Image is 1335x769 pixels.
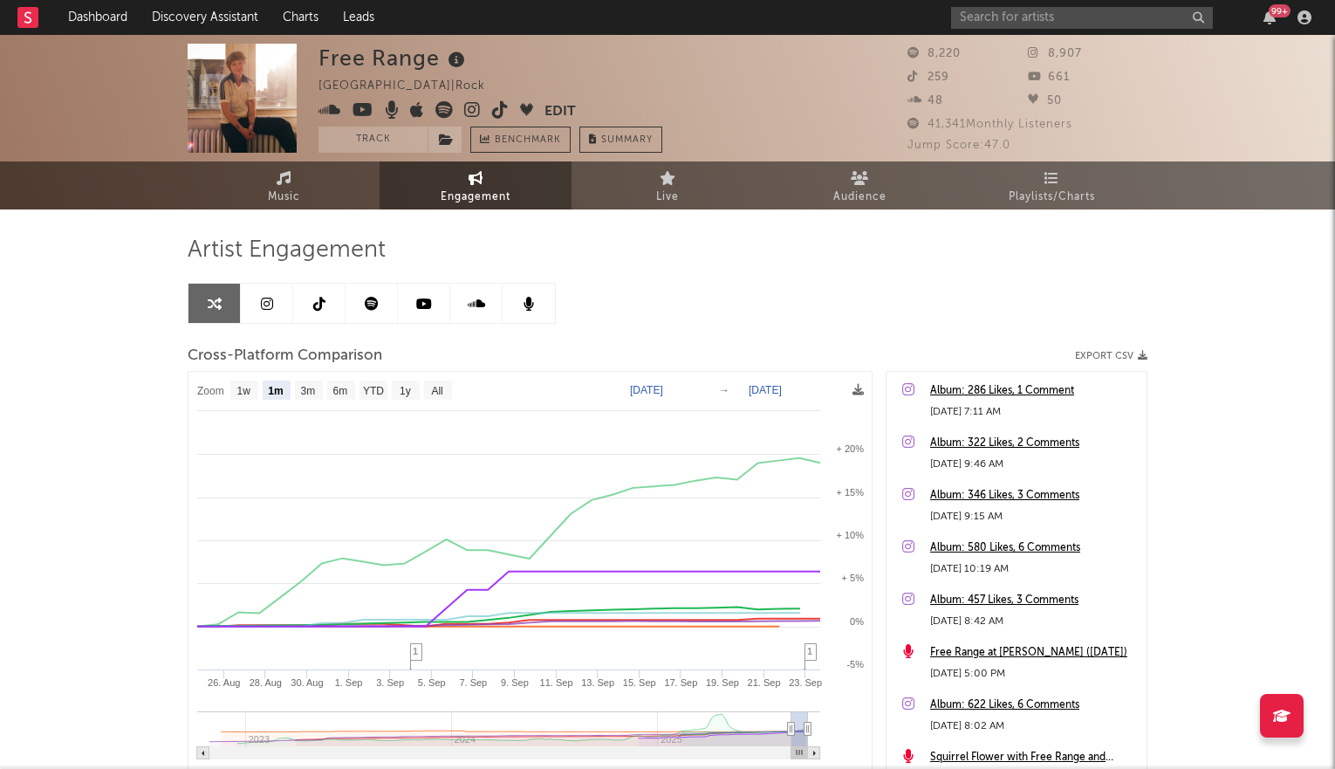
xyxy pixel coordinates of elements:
[930,381,1138,402] a: Album: 286 Likes, 1 Comment
[544,101,576,123] button: Edit
[930,611,1138,632] div: [DATE] 8:42 AM
[850,616,864,627] text: 0%
[846,659,864,669] text: -5%
[807,646,812,656] span: 1
[930,695,1138,716] a: Album: 622 Likes, 6 Comments
[581,677,614,688] text: 13. Sep
[318,127,428,153] button: Track
[842,573,865,583] text: + 5%
[837,487,865,498] text: + 15%
[706,677,739,688] text: 19. Sep
[907,119,1072,130] span: 41,341 Monthly Listeners
[441,187,510,208] span: Engagement
[333,385,348,397] text: 6m
[930,538,1138,559] a: Album: 580 Likes, 6 Comments
[380,161,572,209] a: Engagement
[837,443,865,454] text: + 20%
[930,485,1138,506] a: Album: 346 Likes, 3 Comments
[540,677,573,688] text: 11. Sep
[250,677,282,688] text: 28. Aug
[656,187,679,208] span: Live
[495,130,561,151] span: Benchmark
[601,135,653,145] span: Summary
[1075,351,1147,361] button: Export CSV
[930,716,1138,737] div: [DATE] 8:02 AM
[579,127,662,153] button: Summary
[268,385,283,397] text: 1m
[749,384,782,396] text: [DATE]
[291,677,323,688] text: 30. Aug
[907,72,949,83] span: 259
[318,44,469,72] div: Free Range
[930,747,1138,768] a: Squirrel Flower with Free Range and [PERSON_NAME] at [GEOGRAPHIC_DATA] ([DATE])
[789,677,822,688] text: 23. Sep
[237,385,251,397] text: 1w
[459,677,487,688] text: 7. Sep
[1028,48,1082,59] span: 8,907
[907,140,1010,151] span: Jump Score: 47.0
[930,559,1138,580] div: [DATE] 10:19 AM
[188,161,380,209] a: Music
[930,663,1138,684] div: [DATE] 5:00 PM
[268,187,300,208] span: Music
[1009,187,1095,208] span: Playlists/Charts
[930,642,1138,663] a: Free Range at [PERSON_NAME] ([DATE])
[1028,72,1070,83] span: 661
[431,385,442,397] text: All
[907,48,961,59] span: 8,220
[208,677,240,688] text: 26. Aug
[318,76,505,97] div: [GEOGRAPHIC_DATA] | Rock
[748,677,781,688] text: 21. Sep
[1028,95,1062,106] span: 50
[363,385,384,397] text: YTD
[833,187,887,208] span: Audience
[501,677,529,688] text: 9. Sep
[623,677,656,688] text: 15. Sep
[837,530,865,540] text: + 10%
[955,161,1147,209] a: Playlists/Charts
[763,161,955,209] a: Audience
[907,95,943,106] span: 48
[930,590,1138,611] a: Album: 457 Likes, 3 Comments
[301,385,316,397] text: 3m
[470,127,571,153] a: Benchmark
[400,385,411,397] text: 1y
[572,161,763,209] a: Live
[376,677,404,688] text: 3. Sep
[418,677,446,688] text: 5. Sep
[951,7,1213,29] input: Search for artists
[719,384,729,396] text: →
[188,346,382,367] span: Cross-Platform Comparison
[1263,10,1276,24] button: 99+
[930,402,1138,422] div: [DATE] 7:11 AM
[335,677,363,688] text: 1. Sep
[930,506,1138,527] div: [DATE] 9:15 AM
[930,433,1138,454] a: Album: 322 Likes, 2 Comments
[664,677,697,688] text: 17. Sep
[197,385,224,397] text: Zoom
[630,384,663,396] text: [DATE]
[1269,4,1290,17] div: 99 +
[413,646,418,656] span: 1
[188,240,386,261] span: Artist Engagement
[930,454,1138,475] div: [DATE] 9:46 AM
